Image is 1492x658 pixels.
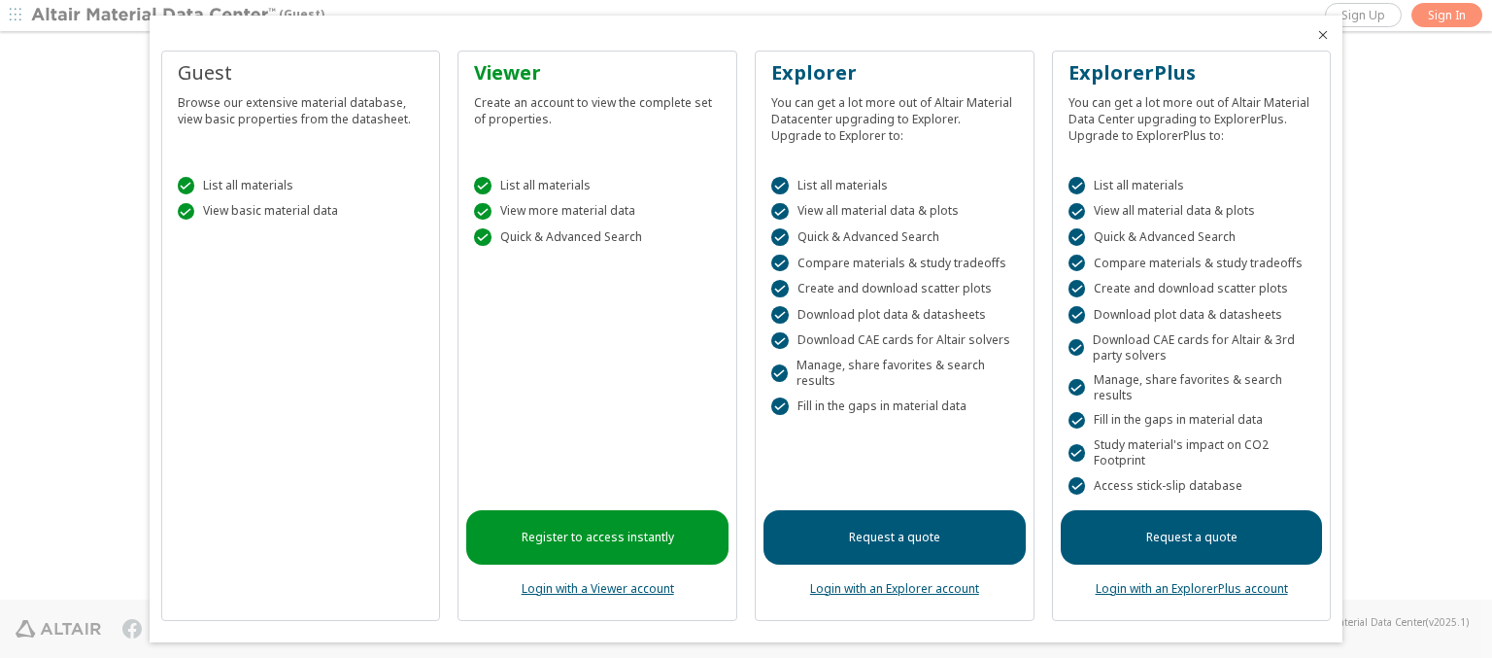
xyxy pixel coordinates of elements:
[1068,177,1315,194] div: List all materials
[1068,203,1086,221] div: 
[474,87,721,127] div: Create an account to view the complete set of properties.
[771,228,1018,246] div: Quick & Advanced Search
[1068,280,1315,297] div: Create and download scatter plots
[1068,280,1086,297] div: 
[474,59,721,87] div: Viewer
[771,332,789,350] div: 
[178,203,195,221] div: 
[1068,412,1086,430] div: 
[771,255,1018,272] div: Compare materials & study tradeoffs
[1068,379,1085,397] div: 
[522,580,674,597] a: Login with a Viewer account
[1068,177,1086,194] div: 
[1068,59,1315,87] div: ExplorerPlus
[771,228,789,246] div: 
[1068,306,1086,324] div: 
[771,306,1018,324] div: Download plot data & datasheets
[1068,372,1315,403] div: Manage, share favorites & search results
[1096,580,1288,597] a: Login with an ExplorerPlus account
[771,177,789,194] div: 
[178,177,195,194] div: 
[810,580,979,597] a: Login with an Explorer account
[474,177,492,194] div: 
[474,177,721,194] div: List all materials
[1061,510,1323,565] a: Request a quote
[474,228,721,246] div: Quick & Advanced Search
[474,203,721,221] div: View more material data
[1068,477,1315,495] div: Access stick-slip database
[466,510,729,565] a: Register to access instantly
[178,177,424,194] div: List all materials
[178,59,424,87] div: Guest
[1068,412,1315,430] div: Fill in the gaps in material data
[1068,306,1315,324] div: Download plot data & datasheets
[771,358,1018,389] div: Manage, share favorites & search results
[1068,228,1086,246] div: 
[1068,437,1315,468] div: Study material's impact on CO2 Footprint
[1068,255,1315,272] div: Compare materials & study tradeoffs
[771,398,789,415] div: 
[771,59,1018,87] div: Explorer
[771,306,789,324] div: 
[771,255,789,272] div: 
[1068,255,1086,272] div: 
[1068,87,1315,144] div: You can get a lot more out of Altair Material Data Center upgrading to ExplorerPlus. Upgrade to E...
[474,228,492,246] div: 
[763,510,1026,565] a: Request a quote
[771,203,1018,221] div: View all material data & plots
[771,332,1018,350] div: Download CAE cards for Altair solvers
[771,398,1018,415] div: Fill in the gaps in material data
[178,87,424,127] div: Browse our extensive material database, view basic properties from the datasheet.
[771,280,789,297] div: 
[771,87,1018,144] div: You can get a lot more out of Altair Material Datacenter upgrading to Explorer. Upgrade to Explor...
[1068,339,1084,357] div: 
[1315,27,1331,43] button: Close
[1068,228,1315,246] div: Quick & Advanced Search
[771,203,789,221] div: 
[771,280,1018,297] div: Create and download scatter plots
[474,203,492,221] div: 
[1068,477,1086,495] div: 
[771,177,1018,194] div: List all materials
[1068,203,1315,221] div: View all material data & plots
[1068,444,1085,462] div: 
[771,364,788,382] div: 
[1068,332,1315,364] div: Download CAE cards for Altair & 3rd party solvers
[178,203,424,221] div: View basic material data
